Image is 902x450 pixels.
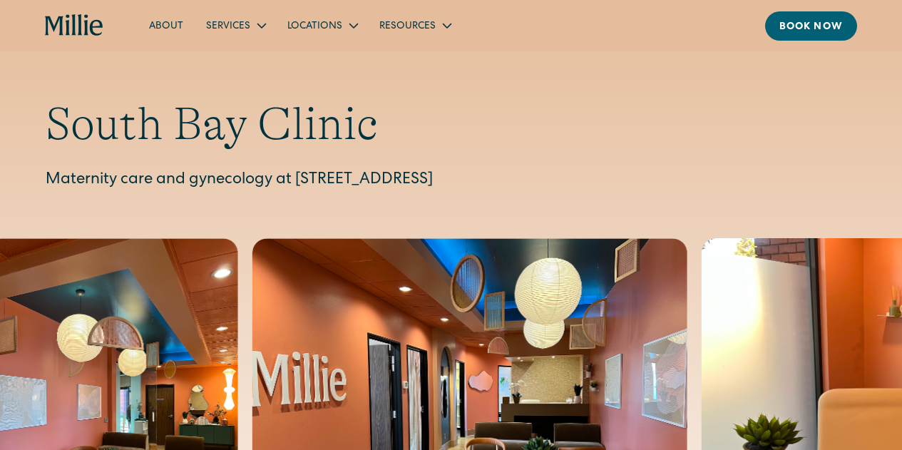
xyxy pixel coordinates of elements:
[206,19,250,34] div: Services
[379,19,436,34] div: Resources
[138,14,195,37] a: About
[46,97,856,152] h1: South Bay Clinic
[45,14,103,37] a: home
[46,169,856,193] p: Maternity care and gynecology at [STREET_ADDRESS]
[765,11,857,41] a: Book now
[779,20,843,35] div: Book now
[368,14,461,37] div: Resources
[195,14,276,37] div: Services
[276,14,368,37] div: Locations
[287,19,342,34] div: Locations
